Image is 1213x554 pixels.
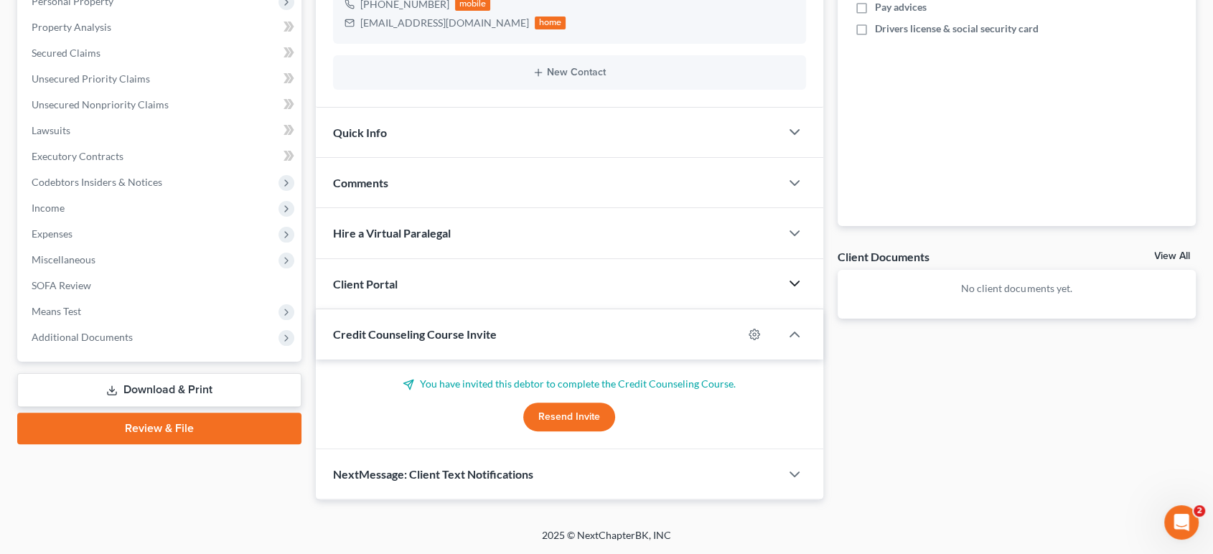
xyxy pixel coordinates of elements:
[20,273,301,299] a: SOFA Review
[32,124,70,136] span: Lawsuits
[32,331,133,343] span: Additional Documents
[32,305,81,317] span: Means Test
[197,528,1016,554] div: 2025 © NextChapterBK, INC
[849,281,1184,296] p: No client documents yet.
[523,403,615,431] button: Resend Invite
[20,66,301,92] a: Unsecured Priority Claims
[17,413,301,444] a: Review & File
[333,126,387,139] span: Quick Info
[20,40,301,66] a: Secured Claims
[838,249,929,264] div: Client Documents
[333,467,533,481] span: NextMessage: Client Text Notifications
[20,118,301,144] a: Lawsuits
[333,327,497,341] span: Credit Counseling Course Invite
[32,253,95,266] span: Miscellaneous
[1194,505,1205,517] span: 2
[32,279,91,291] span: SOFA Review
[32,98,169,111] span: Unsecured Nonpriority Claims
[32,47,100,59] span: Secured Claims
[333,277,398,291] span: Client Portal
[32,176,162,188] span: Codebtors Insiders & Notices
[360,16,529,30] div: [EMAIL_ADDRESS][DOMAIN_NAME]
[875,22,1039,36] span: Drivers license & social security card
[32,21,111,33] span: Property Analysis
[32,150,123,162] span: Executory Contracts
[32,202,65,214] span: Income
[32,72,150,85] span: Unsecured Priority Claims
[20,92,301,118] a: Unsecured Nonpriority Claims
[333,226,451,240] span: Hire a Virtual Paralegal
[333,176,388,189] span: Comments
[20,14,301,40] a: Property Analysis
[535,17,566,29] div: home
[345,67,795,78] button: New Contact
[1164,505,1199,540] iframe: Intercom live chat
[32,227,72,240] span: Expenses
[333,377,806,391] p: You have invited this debtor to complete the Credit Counseling Course.
[17,373,301,407] a: Download & Print
[20,144,301,169] a: Executory Contracts
[1154,251,1190,261] a: View All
